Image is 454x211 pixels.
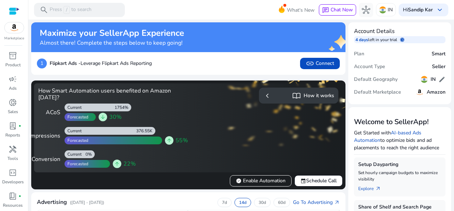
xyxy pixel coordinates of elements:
[18,124,21,127] span: fiber_manual_record
[358,170,441,182] p: Set hourly campaign budgets to maximize visibility
[9,85,17,91] p: Ads
[65,138,88,143] div: Forecasted
[403,7,433,12] p: Hi
[415,88,424,96] img: amazon.svg
[287,4,315,16] span: What's New
[65,151,82,157] div: Current
[438,76,445,83] span: edit
[230,175,292,187] button: verifiedEnable Automation
[176,136,188,145] span: 55%
[294,175,343,187] button: eventSchedule Call
[358,182,387,192] a: Explorearrow_outward
[38,155,60,163] div: Conversion
[300,58,340,69] button: linkConnect
[331,6,353,13] span: Chat Now
[40,28,184,38] h2: Maximize your SellerApp Experience
[354,129,421,144] a: AI-based Ads Automation
[263,91,272,100] span: chevron_left
[293,199,340,206] a: Go To Advertisingarrow_outward
[355,37,368,43] p: 4 days
[5,132,20,138] p: Reports
[400,38,404,42] span: schedule
[18,195,21,198] span: fiber_manual_record
[319,4,356,16] button: chatChat Now
[306,59,314,68] span: link
[9,122,17,130] span: lab_profile
[166,138,172,143] span: arrow_upward
[37,199,67,206] h4: Advertising
[65,114,88,120] div: Forecasted
[354,28,445,35] h4: Account Details
[63,6,70,14] span: /
[109,113,122,121] span: 30%
[9,98,17,107] span: donut_small
[306,59,334,68] span: Connect
[354,89,401,95] h5: Default Marketplace
[65,105,82,110] div: Current
[354,64,385,70] h5: Account Type
[427,89,445,95] h5: Amazon
[236,177,286,184] span: Enable Automation
[379,6,386,13] img: in.svg
[50,60,81,67] b: Flipkart Ads -
[9,168,17,177] span: code_blocks
[40,40,184,46] h4: Almost there! Complete the steps below to keep going!
[432,51,445,57] h5: Smart
[278,200,286,205] p: 60d
[334,200,340,205] span: arrow_outward
[222,200,227,205] p: 7d
[9,51,17,60] span: inventory_2
[50,6,92,14] p: Press to search
[37,59,47,68] p: 1
[432,64,445,70] h5: Seller
[7,155,18,162] p: Tools
[300,177,337,184] span: Schedule Call
[123,160,136,168] span: 22%
[2,179,24,185] p: Developers
[292,91,301,100] span: import_contacts
[358,162,441,168] h5: Setup Dayparting
[85,151,95,157] div: 0%
[354,118,445,126] h3: Welcome to SellerApp!
[375,186,381,191] span: arrow_outward
[359,3,373,17] button: hub
[70,199,104,206] p: ([DATE] - [DATE])
[38,132,60,140] div: Impressions
[421,76,428,83] img: in.svg
[408,6,433,13] b: Sandip Kar
[9,145,17,154] span: handyman
[9,192,17,200] span: book_4
[236,178,242,184] span: verified
[362,6,370,14] span: hub
[368,37,400,43] p: left in your trial
[300,178,306,184] span: event
[65,128,82,134] div: Current
[5,22,24,33] img: amazon.svg
[4,36,24,41] p: Marketplace
[115,105,131,110] div: 1754%
[5,62,21,68] p: Product
[304,93,334,99] h5: How it works
[388,4,393,16] p: IN
[8,109,18,115] p: Sales
[239,200,247,205] p: 14d
[354,51,364,57] h5: Plan
[354,77,398,83] h5: Default Geography
[354,129,445,151] p: Get Started with to optimize bids and ad placements to reach the right audience
[436,6,444,14] span: keyboard_arrow_down
[136,128,155,134] div: 376.55K
[259,200,266,205] p: 30d
[50,60,152,67] p: Leverage Flipkart Ads Reporting
[100,114,106,120] span: arrow_downward
[38,88,186,101] h4: How Smart Automation users benefited on Amazon [DATE]?
[65,161,88,167] div: Forecasted
[114,161,120,167] span: arrow_upward
[9,75,17,83] span: campaign
[322,7,329,14] span: chat
[431,77,436,83] h5: IN
[3,202,23,209] p: Resources
[40,6,48,14] span: search
[38,108,60,117] div: ACoS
